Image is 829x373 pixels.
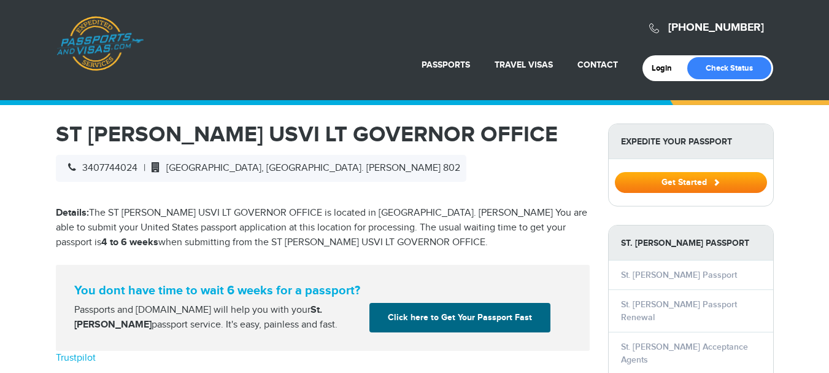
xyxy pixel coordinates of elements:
button: Get Started [615,172,767,193]
a: St. [PERSON_NAME] Passport [621,270,737,280]
strong: St. [PERSON_NAME] Passport [609,226,773,261]
strong: Details: [56,207,89,219]
div: | [56,155,466,182]
a: Check Status [687,57,771,79]
a: Passports [422,60,470,70]
a: Get Started [615,177,767,187]
a: Contact [577,60,618,70]
strong: St. [PERSON_NAME] [74,304,322,331]
a: Passports & [DOMAIN_NAME] [56,16,144,71]
span: 3407744024 [62,162,137,174]
strong: You dont have time to wait 6 weeks for a passport? [74,283,571,298]
a: Trustpilot [56,352,96,364]
strong: Expedite Your Passport [609,124,773,159]
a: Click here to Get Your Passport Fast [369,303,550,332]
a: St. [PERSON_NAME] Acceptance Agents [621,342,748,365]
strong: 4 to 6 weeks [101,237,158,248]
a: [PHONE_NUMBER] [668,21,764,34]
h1: ST [PERSON_NAME] USVI LT GOVERNOR OFFICE [56,124,590,146]
span: [GEOGRAPHIC_DATA], [GEOGRAPHIC_DATA]. [PERSON_NAME] 802 [145,162,460,174]
p: The ST [PERSON_NAME] USVI LT GOVERNOR OFFICE is located in [GEOGRAPHIC_DATA]. [PERSON_NAME] You a... [56,206,590,250]
a: St. [PERSON_NAME] Passport Renewal [621,299,737,323]
div: Passports and [DOMAIN_NAME] will help you with your passport service. It's easy, painless and fast. [69,303,365,332]
a: Travel Visas [495,60,553,70]
a: Login [652,63,681,73]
